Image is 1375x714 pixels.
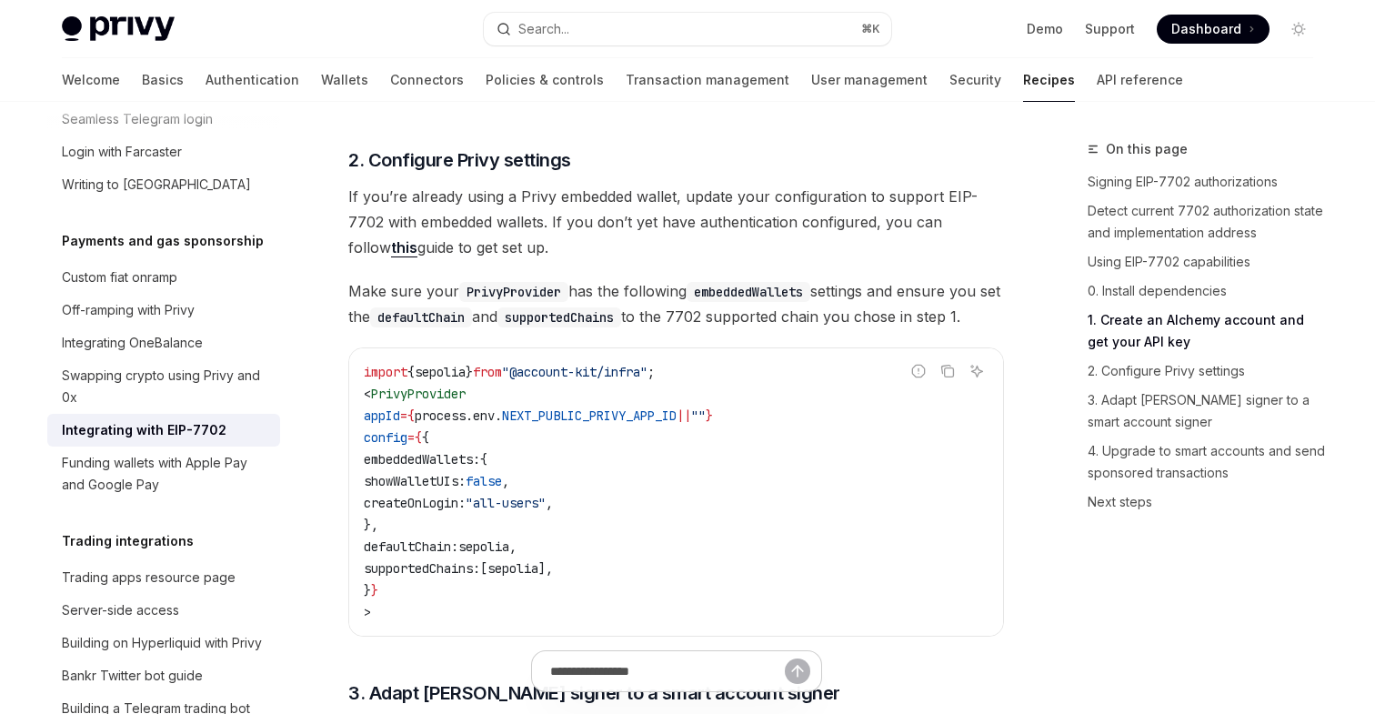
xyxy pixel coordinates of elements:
div: Swapping crypto using Privy and 0x [62,365,269,408]
h5: Payments and gas sponsorship [62,230,264,252]
span: config [364,429,407,446]
span: { [415,429,422,446]
div: Writing to [GEOGRAPHIC_DATA] [62,174,251,196]
div: Trading apps resource page [62,567,236,588]
a: Demo [1027,20,1063,38]
a: this [391,238,417,257]
span: Dashboard [1171,20,1241,38]
span: } [466,364,473,380]
span: = [407,429,415,446]
button: Send message [785,659,810,684]
a: Integrating with EIP-7702 [47,414,280,447]
span: On this page [1106,138,1188,160]
code: PrivyProvider [459,282,568,302]
span: env [473,407,495,424]
a: Wallets [321,58,368,102]
a: Basics [142,58,184,102]
a: 4. Upgrade to smart accounts and send sponsored transactions [1088,437,1328,488]
a: Trading apps resource page [47,561,280,594]
span: sepolia [458,538,509,555]
span: ; [647,364,655,380]
a: Security [949,58,1001,102]
button: Ask AI [965,359,989,383]
a: Building on Hyperliquid with Privy [47,627,280,659]
span: [ [480,560,487,577]
a: Detect current 7702 authorization state and implementation address [1088,196,1328,247]
span: { [480,451,487,468]
button: Toggle dark mode [1284,15,1313,44]
a: 0. Install dependencies [1088,277,1328,306]
a: Transaction management [626,58,789,102]
h5: Trading integrations [62,530,194,552]
span: PrivyProvider [371,386,466,402]
span: . [466,407,473,424]
span: 2. Configure Privy settings [348,147,571,173]
a: Funding wallets with Apple Pay and Google Pay [47,447,280,501]
a: Recipes [1023,58,1075,102]
span: { [407,407,415,424]
a: Bankr Twitter bot guide [47,659,280,692]
span: } [371,582,378,598]
span: } [364,582,371,598]
span: supportedChains: [364,560,480,577]
a: Swapping crypto using Privy and 0x [47,359,280,414]
span: false [466,473,502,489]
span: createOnLogin: [364,495,466,511]
a: 2. Configure Privy settings [1088,357,1328,386]
span: NEXT_PUBLIC_PRIVY_APP_ID [502,407,677,424]
div: Integrating OneBalance [62,332,203,354]
div: Custom fiat onramp [62,266,177,288]
span: { [422,429,429,446]
button: Report incorrect code [907,359,930,383]
div: Integrating with EIP-7702 [62,419,226,441]
code: embeddedWallets [687,282,810,302]
div: Off-ramping with Privy [62,299,195,321]
span: sepolia [487,560,538,577]
span: } [706,407,713,424]
div: Server-side access [62,599,179,621]
span: , [502,473,509,489]
a: Integrating OneBalance [47,327,280,359]
a: Custom fiat onramp [47,261,280,294]
a: Policies & controls [486,58,604,102]
a: User management [811,58,928,102]
span: = [400,407,407,424]
a: 1. Create an Alchemy account and get your API key [1088,306,1328,357]
a: Welcome [62,58,120,102]
div: Funding wallets with Apple Pay and Google Pay [62,452,269,496]
span: Make sure your has the following settings and ensure you set the and to the 7702 supported chain ... [348,278,1004,329]
span: }, [364,517,378,533]
div: Bankr Twitter bot guide [62,665,203,687]
span: "" [691,407,706,424]
a: API reference [1097,58,1183,102]
span: < [364,386,371,402]
span: If you’re already using a Privy embedded wallet, update your configuration to support EIP-7702 wi... [348,184,1004,260]
button: Open search [484,13,891,45]
a: Support [1085,20,1135,38]
a: Signing EIP-7702 authorizations [1088,167,1328,196]
a: Authentication [206,58,299,102]
span: { [407,364,415,380]
span: process [415,407,466,424]
div: Building on Hyperliquid with Privy [62,632,262,654]
span: "@account-kit/infra" [502,364,647,380]
code: supportedChains [497,307,621,327]
span: showWalletUIs: [364,473,466,489]
input: Ask a question... [550,651,785,691]
span: ⌘ K [861,22,880,36]
span: ], [538,560,553,577]
div: Search... [518,18,569,40]
span: . [495,407,502,424]
code: defaultChain [370,307,472,327]
a: Login with Farcaster [47,136,280,168]
a: Using EIP-7702 capabilities [1088,247,1328,277]
div: Login with Farcaster [62,141,182,163]
img: light logo [62,16,175,42]
span: sepolia [415,364,466,380]
a: Next steps [1088,488,1328,517]
a: Dashboard [1157,15,1270,44]
a: Connectors [390,58,464,102]
span: import [364,364,407,380]
span: embeddedWallets: [364,451,480,468]
a: Writing to [GEOGRAPHIC_DATA] [47,168,280,201]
